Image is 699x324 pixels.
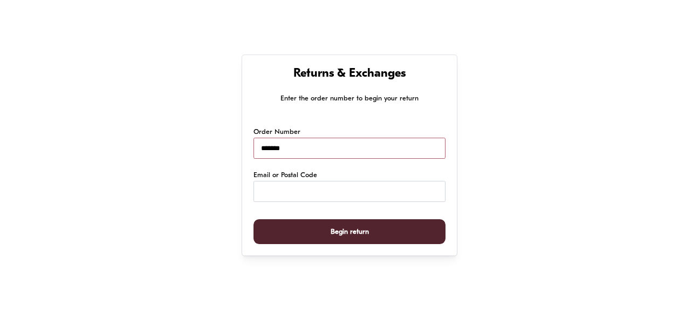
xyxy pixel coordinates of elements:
[253,219,446,245] button: Begin return
[331,220,369,244] span: Begin return
[253,66,446,82] h1: Returns & Exchanges
[253,127,300,138] label: Order Number
[253,93,446,104] p: Enter the order number to begin your return
[253,170,317,181] label: Email or Postal Code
